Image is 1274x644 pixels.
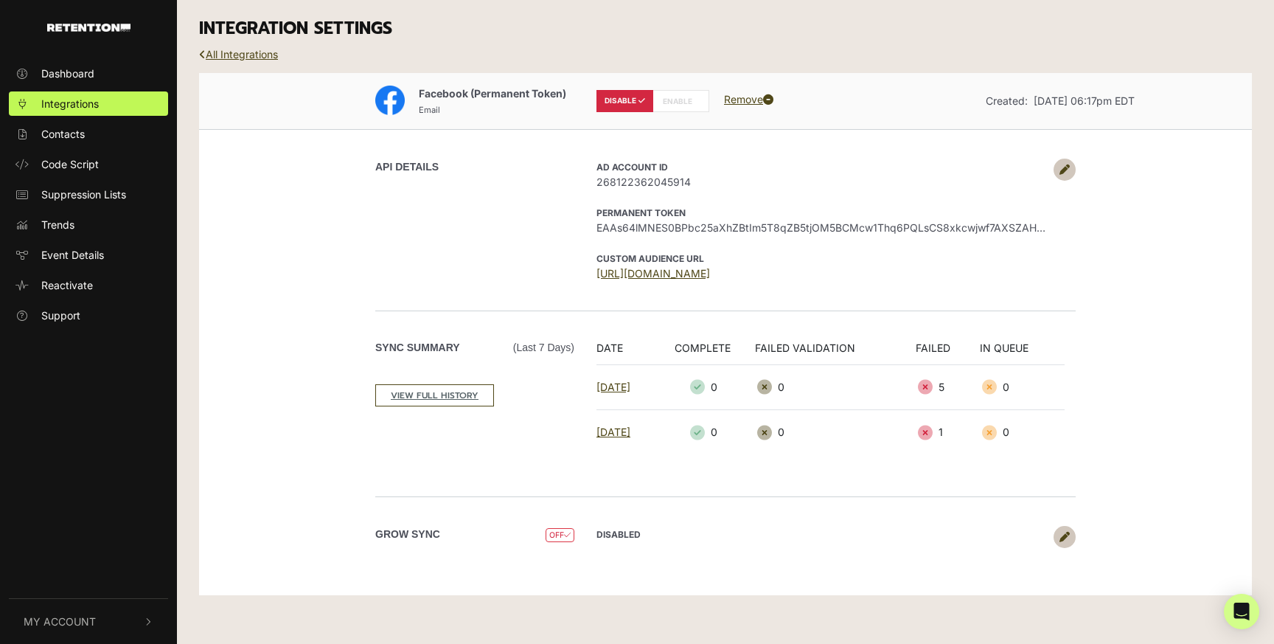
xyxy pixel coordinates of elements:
[9,303,168,328] a: Support
[596,529,641,540] strong: DISABLED
[596,253,704,264] strong: CUSTOM AUDIENCE URL
[980,364,1065,410] td: 0
[41,187,126,202] span: Suppression Lists
[596,426,630,438] a: [DATE]
[986,94,1028,107] span: Created:
[659,340,755,365] th: COMPLETE
[41,277,93,293] span: Reactivate
[9,91,168,116] a: Integrations
[375,340,574,356] label: Sync Summary
[41,247,104,263] span: Event Details
[755,410,916,455] td: 0
[419,87,566,100] span: Facebook (Permanent Token)
[9,212,168,237] a: Trends
[9,122,168,146] a: Contacts
[513,340,574,356] span: (Last 7 days)
[41,156,99,172] span: Code Script
[9,182,168,207] a: Suppression Lists
[375,86,405,115] img: Facebook (Permanent Token)
[916,364,980,410] td: 5
[41,66,94,81] span: Dashboard
[596,162,668,173] strong: AD Account ID
[596,340,659,365] th: DATE
[375,159,439,175] label: API DETAILS
[659,410,755,455] td: 0
[41,96,99,111] span: Integrations
[596,174,1046,190] span: 268122362045914
[652,90,709,112] label: ENABLE
[980,410,1065,455] td: 0
[980,340,1065,365] th: IN QUEUE
[375,384,494,406] a: VIEW FULL HISTORY
[1224,594,1259,629] div: Open Intercom Messenger
[9,243,168,267] a: Event Details
[375,527,440,542] label: Grow Sync
[9,273,168,297] a: Reactivate
[596,220,1046,235] span: EAAs64lMNES0BPbc25aXhZBtIm5T8qZB5tjOM5BCMcw1Thq6PQLsCS8xkcwjwf7AXSZAH2bfiEX9Pa37UYnZBMYuFOzuJkr0V...
[596,90,653,112] label: DISABLE
[659,364,755,410] td: 0
[41,308,80,323] span: Support
[916,340,980,365] th: FAILED
[199,18,1252,39] h3: INTEGRATION SETTINGS
[9,599,168,644] button: My Account
[9,61,168,86] a: Dashboard
[755,364,916,410] td: 0
[9,152,168,176] a: Code Script
[596,207,686,218] strong: Permanent Token
[546,528,574,542] span: OFF
[199,48,278,60] a: All Integrations
[24,614,96,629] span: My Account
[419,105,440,115] small: Email
[755,340,916,365] th: FAILED VALIDATION
[41,217,74,232] span: Trends
[596,267,710,280] a: [URL][DOMAIN_NAME]
[596,381,630,393] a: [DATE]
[41,126,85,142] span: Contacts
[724,93,773,105] a: Remove
[47,24,130,32] img: Retention.com
[1034,94,1135,107] span: [DATE] 06:17pm EDT
[916,410,980,455] td: 1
